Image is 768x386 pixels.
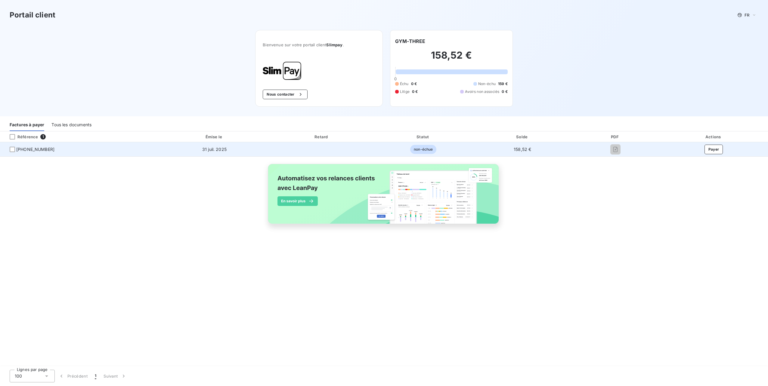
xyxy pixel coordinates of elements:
span: 1 [40,134,46,139]
span: 0 € [412,89,418,94]
button: Suivant [100,370,130,382]
h2: 158,52 € [395,49,508,67]
div: PDF [573,134,658,140]
span: Bienvenue sur votre portail client . [263,42,375,47]
span: 158,52 € [514,147,531,152]
span: FR [745,13,749,17]
span: 0 [394,76,397,81]
span: 0 € [502,89,507,94]
img: banner [262,160,506,234]
button: Nous contacter [263,90,307,99]
span: 1 [95,373,96,379]
div: Référence [5,134,38,139]
div: Solde [475,134,570,140]
span: non-échue [410,145,436,154]
span: 100 [15,373,22,379]
div: Tous les documents [51,118,91,131]
div: Retard [271,134,372,140]
span: [PHONE_NUMBER] [16,146,54,152]
div: Factures à payer [10,118,44,131]
span: Litige [400,89,410,94]
span: Avoirs non associés [465,89,499,94]
h6: GYM-THREE [395,38,425,45]
span: 159 € [498,81,508,87]
h3: Portail client [10,10,55,20]
div: Actions [661,134,767,140]
img: Company logo [263,62,301,80]
div: Statut [374,134,472,140]
button: Payer [705,145,723,154]
div: Émise le [160,134,269,140]
span: Slimpay [326,42,342,47]
span: Non-échu [478,81,496,87]
span: 31 juil. 2025 [202,147,227,152]
button: Précédent [55,370,91,382]
span: 0 € [411,81,417,87]
span: Échu [400,81,409,87]
button: 1 [91,370,100,382]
